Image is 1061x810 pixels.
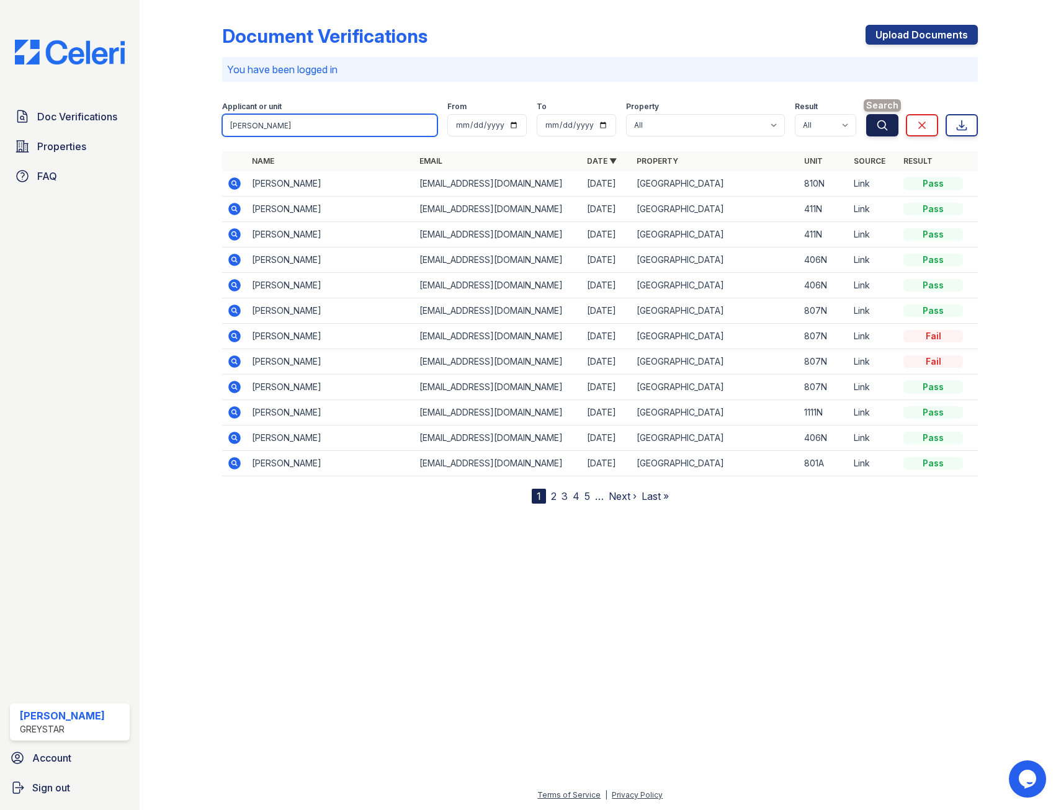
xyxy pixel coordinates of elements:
td: [EMAIL_ADDRESS][DOMAIN_NAME] [414,375,582,400]
a: Properties [10,134,130,159]
div: [PERSON_NAME] [20,708,105,723]
label: From [447,102,467,112]
td: [GEOGRAPHIC_DATA] [632,349,799,375]
p: You have been logged in [227,62,973,77]
td: [EMAIL_ADDRESS][DOMAIN_NAME] [414,324,582,349]
td: [PERSON_NAME] [247,349,414,375]
div: Greystar [20,723,105,736]
div: Pass [903,406,963,419]
a: 4 [573,490,580,502]
a: Upload Documents [866,25,978,45]
a: Result [903,156,933,166]
td: [PERSON_NAME] [247,222,414,247]
div: Pass [903,279,963,292]
td: Link [849,197,898,222]
td: [PERSON_NAME] [247,273,414,298]
iframe: chat widget [1009,760,1049,798]
td: 807N [799,298,849,324]
td: 1111N [799,400,849,425]
a: 2 [551,490,557,502]
div: 1 [532,489,546,504]
a: 5 [584,490,590,502]
a: Privacy Policy [612,790,663,799]
div: Pass [903,203,963,215]
td: [DATE] [582,349,632,375]
td: Link [849,171,898,197]
td: [GEOGRAPHIC_DATA] [632,400,799,425]
span: Doc Verifications [37,109,117,124]
td: [DATE] [582,222,632,247]
td: [PERSON_NAME] [247,400,414,425]
td: [EMAIL_ADDRESS][DOMAIN_NAME] [414,171,582,197]
td: [GEOGRAPHIC_DATA] [632,197,799,222]
a: Date ▼ [587,156,617,166]
td: [EMAIL_ADDRESS][DOMAIN_NAME] [414,197,582,222]
td: Link [849,273,898,298]
td: [EMAIL_ADDRESS][DOMAIN_NAME] [414,222,582,247]
td: 801A [799,451,849,476]
td: [EMAIL_ADDRESS][DOMAIN_NAME] [414,400,582,425]
label: Applicant or unit [222,102,282,112]
td: [EMAIL_ADDRESS][DOMAIN_NAME] [414,298,582,324]
td: Link [849,298,898,324]
div: Pass [903,381,963,393]
a: 3 [562,490,568,502]
div: Pass [903,254,963,266]
a: Name [252,156,274,166]
td: [EMAIL_ADDRESS][DOMAIN_NAME] [414,425,582,451]
a: Doc Verifications [10,104,130,129]
span: Search [864,99,901,112]
td: [GEOGRAPHIC_DATA] [632,222,799,247]
td: [PERSON_NAME] [247,197,414,222]
td: [PERSON_NAME] [247,425,414,451]
td: Link [849,349,898,375]
div: | [605,790,607,799]
a: Sign out [5,775,135,800]
div: Pass [903,228,963,241]
td: [GEOGRAPHIC_DATA] [632,451,799,476]
td: [DATE] [582,451,632,476]
td: 807N [799,324,849,349]
a: Unit [804,156,823,166]
td: [PERSON_NAME] [247,324,414,349]
td: Link [849,400,898,425]
div: Pass [903,305,963,317]
td: [EMAIL_ADDRESS][DOMAIN_NAME] [414,349,582,375]
span: Sign out [32,780,70,795]
span: Properties [37,139,86,154]
td: [GEOGRAPHIC_DATA] [632,425,799,451]
td: Link [849,324,898,349]
label: Property [626,102,659,112]
td: [EMAIL_ADDRESS][DOMAIN_NAME] [414,273,582,298]
td: [DATE] [582,171,632,197]
td: [GEOGRAPHIC_DATA] [632,171,799,197]
td: [GEOGRAPHIC_DATA] [632,247,799,273]
td: 406N [799,273,849,298]
td: Link [849,222,898,247]
a: Account [5,745,135,770]
td: 406N [799,425,849,451]
td: [DATE] [582,197,632,222]
div: Pass [903,457,963,470]
td: 406N [799,247,849,273]
span: FAQ [37,169,57,184]
td: [PERSON_NAME] [247,171,414,197]
img: CE_Logo_Blue-a8612792a0a2168367f1c8372b55b34899dd931a85d93a1a3d3e32e68fde9ad4.png [5,40,135,65]
input: Search by name, email, or unit number [222,114,437,136]
td: [EMAIL_ADDRESS][DOMAIN_NAME] [414,247,582,273]
td: 810N [799,171,849,197]
td: [GEOGRAPHIC_DATA] [632,375,799,400]
td: Link [849,247,898,273]
a: Email [419,156,442,166]
td: 807N [799,349,849,375]
td: Link [849,451,898,476]
td: Link [849,375,898,400]
a: Last » [642,490,669,502]
td: [PERSON_NAME] [247,451,414,476]
div: Fail [903,330,963,342]
td: [GEOGRAPHIC_DATA] [632,298,799,324]
span: … [595,489,604,504]
td: 807N [799,375,849,400]
a: Next › [609,490,637,502]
